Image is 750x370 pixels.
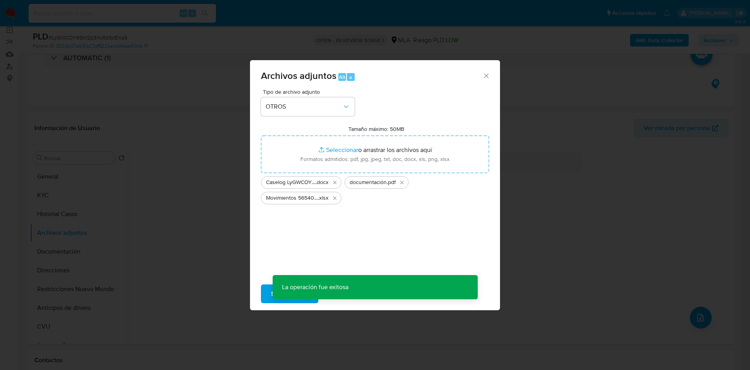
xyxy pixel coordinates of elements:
[316,179,329,186] span: .docx
[261,284,318,303] button: Subir archivo
[330,193,339,203] button: Eliminar Movimientos 56540881.xlsx
[266,194,318,202] span: Movimientos 56540881
[349,73,352,81] span: a
[261,97,355,116] button: OTROS
[332,285,357,302] span: Cancelar
[263,89,357,95] span: Tipo de archivo adjunto
[266,103,342,111] span: OTROS
[387,179,396,186] span: .pdf
[482,72,489,79] button: Cerrar
[271,285,308,302] span: Subir archivo
[318,194,329,202] span: .xlsx
[348,125,404,132] label: Tamaño máximo: 50MB
[350,179,387,186] span: documentación
[330,178,339,187] button: Eliminar Caselog LyGWCOY6SKf2p3Xv5b9oEXa5 -56540881.docx
[273,275,358,299] p: La operación fue exitosa
[261,173,489,204] ul: Archivos seleccionados
[397,178,407,187] button: Eliminar documentación.pdf
[261,69,336,82] span: Archivos adjuntos
[339,73,345,81] span: Alt
[266,179,316,186] span: Caselog LyGWCOY6SKf2p3Xv5b9oEXa5 -56540881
